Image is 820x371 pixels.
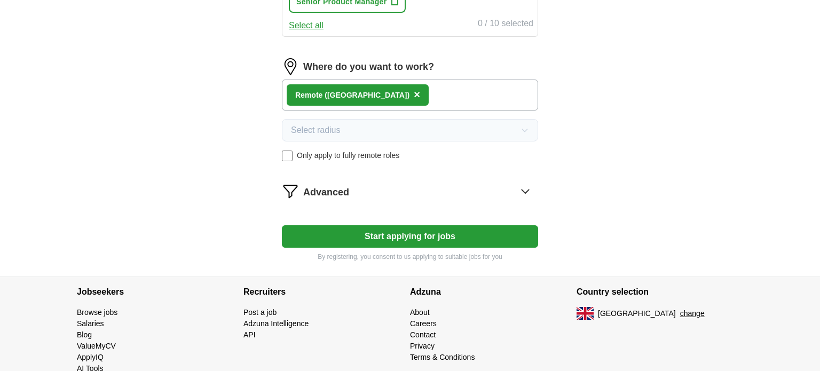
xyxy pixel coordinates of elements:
[77,353,104,361] a: ApplyIQ
[282,151,293,161] input: Only apply to fully remote roles
[297,150,399,161] span: Only apply to fully remote roles
[410,319,437,328] a: Careers
[478,17,533,32] div: 0 / 10 selected
[295,90,409,101] div: Remote ([GEOGRAPHIC_DATA])
[282,119,538,141] button: Select radius
[77,319,104,328] a: Salaries
[410,342,435,350] a: Privacy
[414,87,420,103] button: ×
[282,183,299,200] img: filter
[291,124,341,137] span: Select radius
[303,185,349,200] span: Advanced
[680,308,705,319] button: change
[577,277,743,307] h4: Country selection
[414,89,420,100] span: ×
[577,307,594,320] img: UK flag
[243,308,277,317] a: Post a job
[410,353,475,361] a: Terms & Conditions
[243,330,256,339] a: API
[410,330,436,339] a: Contact
[77,308,117,317] a: Browse jobs
[77,342,116,350] a: ValueMyCV
[282,252,538,262] p: By registering, you consent to us applying to suitable jobs for you
[282,58,299,75] img: location.png
[243,319,309,328] a: Adzuna Intelligence
[410,308,430,317] a: About
[77,330,92,339] a: Blog
[303,60,434,74] label: Where do you want to work?
[598,308,676,319] span: [GEOGRAPHIC_DATA]
[289,19,324,32] button: Select all
[282,225,538,248] button: Start applying for jobs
